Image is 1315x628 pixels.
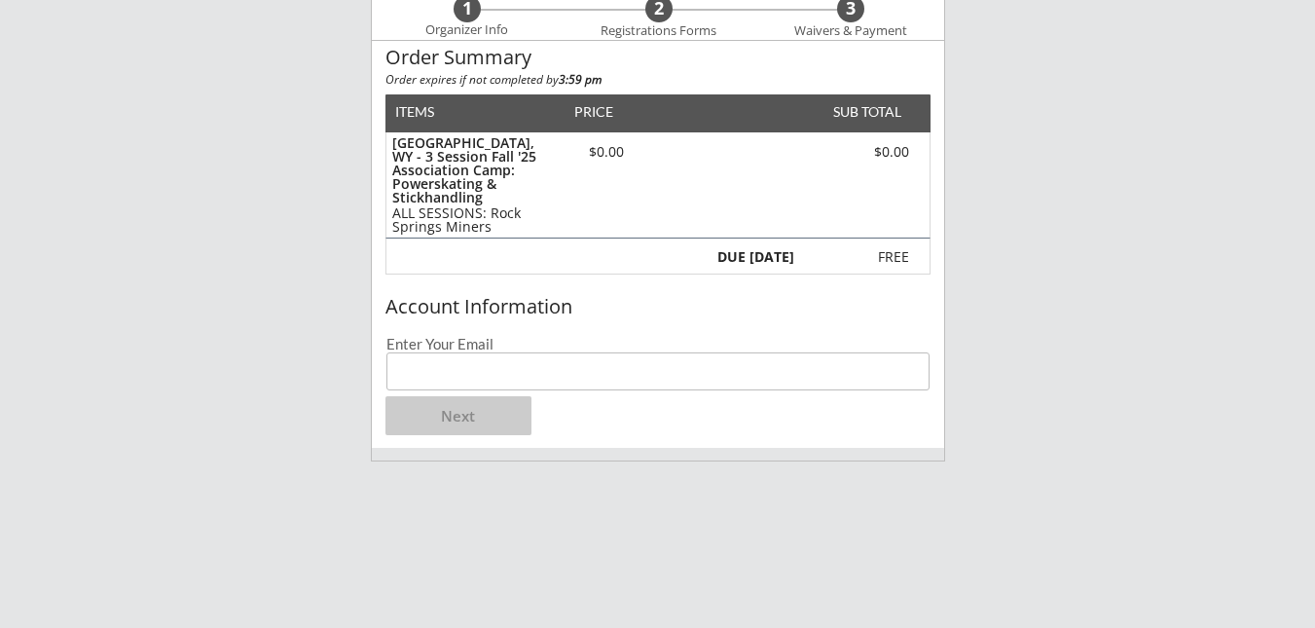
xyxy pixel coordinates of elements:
[385,74,931,86] div: Order expires if not completed by
[784,23,918,39] div: Waivers & Payment
[566,105,623,119] div: PRICE
[713,250,794,264] div: DUE [DATE]
[392,136,557,204] div: [GEOGRAPHIC_DATA], WY - 3 Session Fall '25 Association Camp: Powerskating & Stickhandling
[825,105,901,119] div: SUB TOTAL
[386,337,930,351] div: Enter Your Email
[559,71,602,88] strong: 3:59 pm
[385,396,531,435] button: Next
[805,250,909,264] div: FREE
[414,22,521,38] div: Organizer Info
[385,47,931,68] div: Order Summary
[385,296,931,317] div: Account Information
[799,145,909,159] div: $0.00
[392,206,557,234] div: ALL SESSIONS: Rock Springs Miners
[395,105,464,119] div: ITEMS
[566,145,648,159] div: $0.00
[592,23,726,39] div: Registrations Forms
